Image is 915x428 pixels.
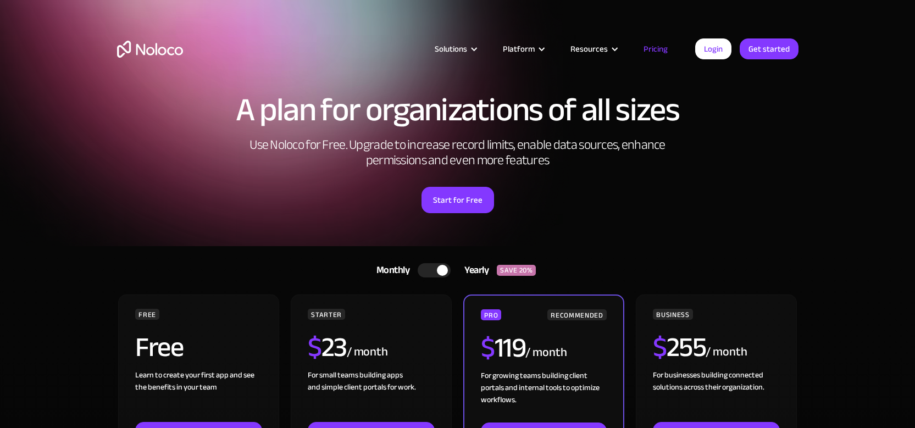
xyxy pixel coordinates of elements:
div: Solutions [421,42,489,56]
div: Learn to create your first app and see the benefits in your team ‍ [135,369,262,422]
a: Pricing [630,42,681,56]
span: $ [481,322,495,374]
div: Monthly [363,262,418,279]
span: $ [653,321,667,373]
div: Yearly [451,262,497,279]
h2: 255 [653,333,706,361]
div: / month [706,343,747,361]
a: Get started [740,38,798,59]
div: / month [347,343,388,361]
div: PRO [481,309,501,320]
h2: Free [135,333,183,361]
div: SAVE 20% [497,265,536,276]
a: home [117,41,183,58]
div: / month [525,344,567,362]
div: STARTER [308,309,345,320]
div: Resources [557,42,630,56]
h2: 119 [481,334,525,362]
div: Platform [503,42,535,56]
h2: 23 [308,333,347,361]
div: For businesses building connected solutions across their organization. ‍ [653,369,779,422]
span: $ [308,321,321,373]
div: Solutions [435,42,467,56]
h2: Use Noloco for Free. Upgrade to increase record limits, enable data sources, enhance permissions ... [238,137,678,168]
h1: A plan for organizations of all sizes [117,93,798,126]
div: FREE [135,309,159,320]
a: Login [695,38,731,59]
div: RECOMMENDED [547,309,606,320]
div: For growing teams building client portals and internal tools to optimize workflows. [481,370,606,423]
div: Resources [570,42,608,56]
div: Platform [489,42,557,56]
div: For small teams building apps and simple client portals for work. ‍ [308,369,434,422]
div: BUSINESS [653,309,692,320]
a: Start for Free [422,187,494,213]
